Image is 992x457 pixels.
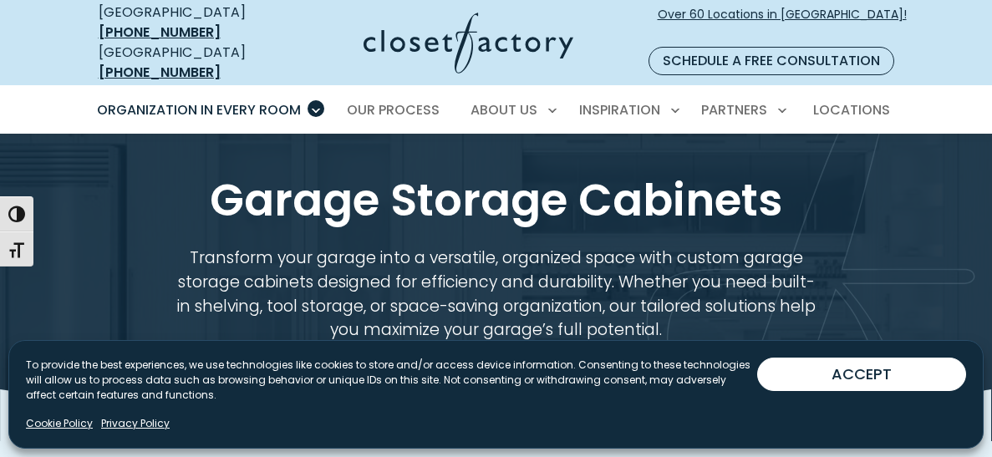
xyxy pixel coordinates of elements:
[176,246,816,343] p: Transform your garage into a versatile, organized space with custom garage storage cabinets desig...
[97,100,301,119] span: Organization in Every Room
[757,358,966,391] button: ACCEPT
[101,416,170,431] a: Privacy Policy
[579,100,660,119] span: Inspiration
[471,100,537,119] span: About Us
[649,47,894,75] a: Schedule a Free Consultation
[701,100,767,119] span: Partners
[364,13,573,74] img: Closet Factory Logo
[110,174,883,226] h1: Garage Storage Cabinets
[99,43,281,83] div: [GEOGRAPHIC_DATA]
[99,3,281,43] div: [GEOGRAPHIC_DATA]
[347,100,440,119] span: Our Process
[26,358,757,403] p: To provide the best experiences, we use technologies like cookies to store and/or access device i...
[85,87,908,134] nav: Primary Menu
[99,23,221,42] a: [PHONE_NUMBER]
[99,63,221,82] a: [PHONE_NUMBER]
[813,100,890,119] span: Locations
[658,6,907,41] span: Over 60 Locations in [GEOGRAPHIC_DATA]!
[26,416,93,431] a: Cookie Policy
